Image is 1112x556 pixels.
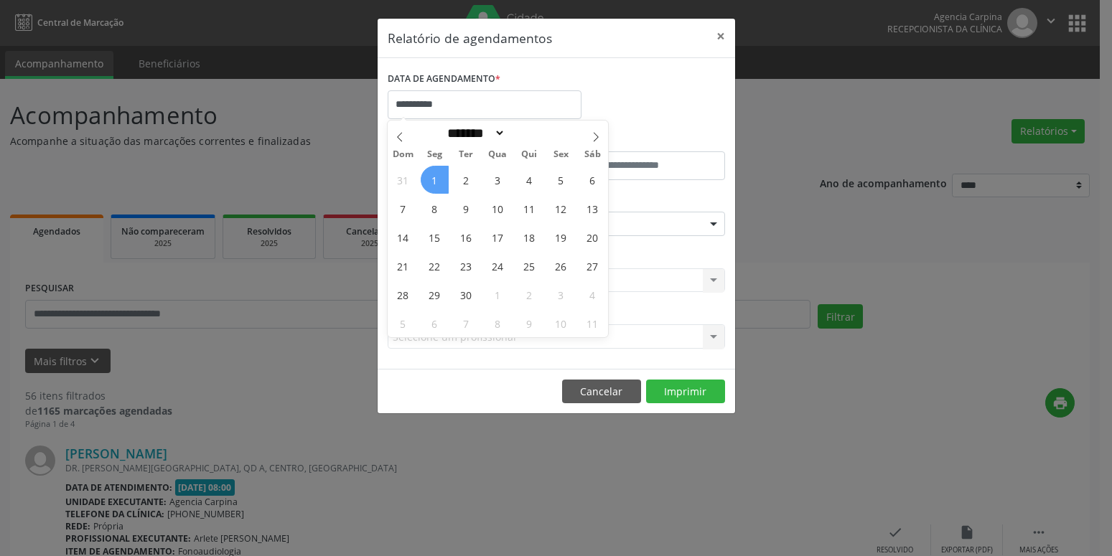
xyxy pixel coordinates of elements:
[579,252,607,280] span: Setembro 27, 2025
[547,309,575,337] span: Outubro 10, 2025
[547,194,575,222] span: Setembro 12, 2025
[484,194,512,222] span: Setembro 10, 2025
[515,194,543,222] span: Setembro 11, 2025
[547,252,575,280] span: Setembro 26, 2025
[579,194,607,222] span: Setembro 13, 2025
[579,281,607,308] span: Outubro 4, 2025
[515,252,543,280] span: Setembro 25, 2025
[547,281,575,308] span: Outubro 3, 2025
[389,223,417,251] span: Setembro 14, 2025
[547,166,575,194] span: Setembro 5, 2025
[421,281,449,308] span: Setembro 29, 2025
[576,150,608,159] span: Sáb
[513,150,545,159] span: Qui
[388,29,552,47] h5: Relatório de agendamentos
[450,150,482,159] span: Ter
[579,309,607,337] span: Outubro 11, 2025
[706,19,735,54] button: Close
[484,252,512,280] span: Setembro 24, 2025
[421,166,449,194] span: Setembro 1, 2025
[452,223,480,251] span: Setembro 16, 2025
[646,380,725,404] button: Imprimir
[579,166,607,194] span: Setembro 6, 2025
[452,166,480,194] span: Setembro 2, 2025
[421,309,449,337] span: Outubro 6, 2025
[443,126,506,141] select: Month
[452,281,480,308] span: Setembro 30, 2025
[482,150,513,159] span: Qua
[421,252,449,280] span: Setembro 22, 2025
[484,223,512,251] span: Setembro 17, 2025
[388,68,500,90] label: DATA DE AGENDAMENTO
[515,281,543,308] span: Outubro 2, 2025
[389,166,417,194] span: Agosto 31, 2025
[484,309,512,337] span: Outubro 8, 2025
[389,194,417,222] span: Setembro 7, 2025
[545,150,576,159] span: Sex
[484,281,512,308] span: Outubro 1, 2025
[547,223,575,251] span: Setembro 19, 2025
[452,309,480,337] span: Outubro 7, 2025
[421,223,449,251] span: Setembro 15, 2025
[515,223,543,251] span: Setembro 18, 2025
[389,252,417,280] span: Setembro 21, 2025
[389,309,417,337] span: Outubro 5, 2025
[388,150,419,159] span: Dom
[560,129,725,151] label: ATÉ
[419,150,450,159] span: Seg
[452,252,480,280] span: Setembro 23, 2025
[505,126,553,141] input: Year
[389,281,417,308] span: Setembro 28, 2025
[562,380,641,404] button: Cancelar
[421,194,449,222] span: Setembro 8, 2025
[515,166,543,194] span: Setembro 4, 2025
[484,166,512,194] span: Setembro 3, 2025
[579,223,607,251] span: Setembro 20, 2025
[515,309,543,337] span: Outubro 9, 2025
[452,194,480,222] span: Setembro 9, 2025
